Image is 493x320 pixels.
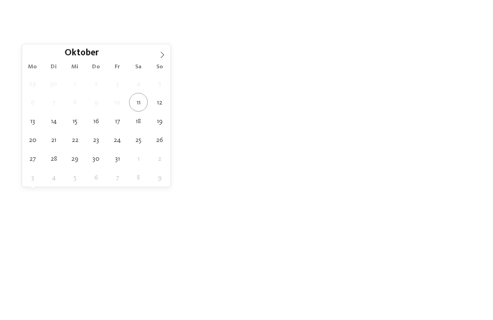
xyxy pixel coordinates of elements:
[44,112,63,130] span: Oktober 14, 2025
[43,64,65,70] span: Di
[87,168,105,187] span: November 6, 2025
[108,93,127,112] span: Oktober 10, 2025
[65,93,84,112] span: Oktober 8, 2025
[108,74,127,93] span: Oktober 3, 2025
[22,64,43,70] span: Mo
[65,112,84,130] span: Oktober 15, 2025
[34,194,79,201] span: Anreise
[261,107,403,115] a: Urlaub in [GEOGRAPHIC_DATA] mit Kindern
[65,130,84,149] span: Oktober 22, 2025
[23,74,42,93] span: September 29, 2025
[464,223,467,233] span: /
[150,112,169,130] span: Oktober 19, 2025
[250,194,296,201] span: Meine Wünsche
[322,194,367,201] span: Family Experiences
[456,223,464,233] span: 27
[108,149,127,168] span: Oktober 31, 2025
[87,74,105,93] span: Oktober 2, 2025
[86,64,107,70] span: Do
[23,112,42,130] span: Oktober 13, 2025
[150,74,169,93] span: Oktober 5, 2025
[44,93,63,112] span: Oktober 7, 2025
[74,57,420,76] span: Familienhotels Südtirol – von Familien für Familien
[107,64,128,70] span: Fr
[44,130,63,149] span: Oktober 21, 2025
[425,194,447,201] span: filtern
[150,93,169,112] span: Oktober 12, 2025
[150,149,169,168] span: November 2, 2025
[23,168,42,187] span: November 3, 2025
[128,64,149,70] span: Sa
[150,168,169,187] span: November 9, 2025
[129,149,148,168] span: November 1, 2025
[108,130,127,149] span: Oktober 24, 2025
[106,194,152,201] span: Abreise
[346,96,415,104] a: Qualitätsversprechen
[87,130,105,149] span: Oktober 23, 2025
[149,64,170,70] span: So
[19,95,474,116] p: Die sind so bunt wie das Leben, verfolgen aber alle die gleichen . Findet jetzt das Familienhotel...
[44,168,63,187] span: November 4, 2025
[87,112,105,130] span: Oktober 16, 2025
[150,130,169,149] span: Oktober 26, 2025
[467,223,474,233] span: 27
[129,168,148,187] span: November 8, 2025
[178,194,223,201] span: Region
[87,93,105,112] span: Oktober 9, 2025
[108,168,127,187] span: November 7, 2025
[129,130,148,149] span: Oktober 25, 2025
[129,112,148,130] span: Oktober 18, 2025
[468,18,484,26] span: Menü
[200,160,293,168] span: Bei euren Lieblingshotels
[108,112,127,130] span: Oktober 17, 2025
[23,93,42,112] span: Oktober 6, 2025
[173,145,320,158] span: Jetzt unverbindlich anfragen!
[67,76,426,87] span: Die Expertinnen und Experten für naturnahe Ferien, die in Erinnerung bleiben
[65,74,84,93] span: Oktober 1, 2025
[129,74,148,93] span: Oktober 4, 2025
[87,149,105,168] span: Oktober 30, 2025
[23,130,42,149] span: Oktober 20, 2025
[99,48,130,58] input: Year
[65,149,84,168] span: Oktober 29, 2025
[65,49,99,58] span: Oktober
[44,74,63,93] span: September 30, 2025
[129,93,148,112] span: Oktober 11, 2025
[44,149,63,168] span: Oktober 28, 2025
[23,149,42,168] span: Oktober 27, 2025
[65,64,86,70] span: Mi
[65,168,84,187] span: November 5, 2025
[445,10,493,34] img: Familienhotels Südtirol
